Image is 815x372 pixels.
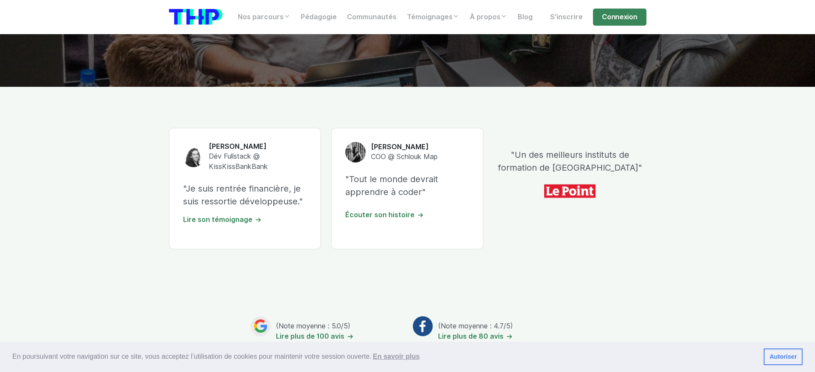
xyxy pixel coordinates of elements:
[371,142,438,152] h6: [PERSON_NAME]
[402,9,465,26] a: Témoignages
[169,9,222,25] img: logo
[276,332,354,340] a: Lire plus de 100 avis
[183,216,262,224] a: Lire son témoignage
[438,322,513,330] span: (Note moyenne : 4.7/5)
[12,350,757,363] span: En poursuivant votre navigation sur ce site, vous acceptez l’utilisation de cookies pour mainteni...
[342,9,402,26] a: Communautés
[764,348,803,366] a: dismiss cookie message
[345,142,366,162] img: Melisande
[494,148,646,174] p: "Un des meilleurs instituts de formation de [GEOGRAPHIC_DATA]"
[465,9,513,26] a: À propos
[183,147,204,167] img: Claire
[345,211,424,219] a: Écouter son histoire
[513,9,538,26] a: Blog
[545,9,588,26] a: S'inscrire
[296,9,342,26] a: Pédagogie
[183,182,307,208] p: "Je suis rentrée financière, je suis ressortie développeuse."
[345,173,469,198] p: "Tout le monde devrait apprendre à coder"
[209,152,268,171] span: Dév Fullstack @ KissKissBankBank
[593,9,646,26] a: Connexion
[438,332,513,340] a: Lire plus de 80 avis
[371,350,421,363] a: learn more about cookies
[209,142,307,151] h6: [PERSON_NAME]
[250,316,271,337] img: Google
[544,181,596,201] img: icon
[371,153,438,161] span: COO @ Schlouk Map
[276,322,350,330] span: (Note moyenne : 5.0/5)
[412,316,433,337] img: Facebook
[233,9,296,26] a: Nos parcours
